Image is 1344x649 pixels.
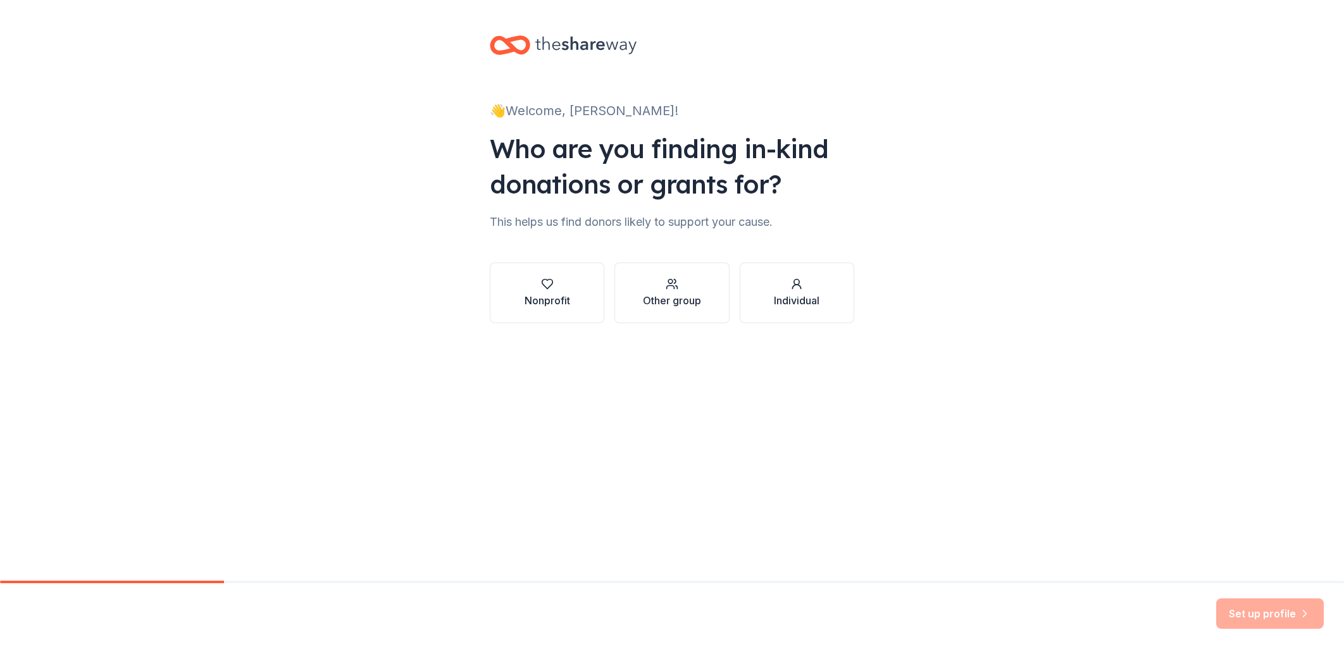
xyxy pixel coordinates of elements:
div: This helps us find donors likely to support your cause. [490,212,854,232]
div: Who are you finding in-kind donations or grants for? [490,131,854,202]
div: Nonprofit [525,293,570,308]
button: Nonprofit [490,263,604,323]
button: Other group [614,263,729,323]
div: Individual [774,293,819,308]
div: Other group [643,293,701,308]
div: 👋 Welcome, [PERSON_NAME]! [490,101,854,121]
button: Individual [740,263,854,323]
